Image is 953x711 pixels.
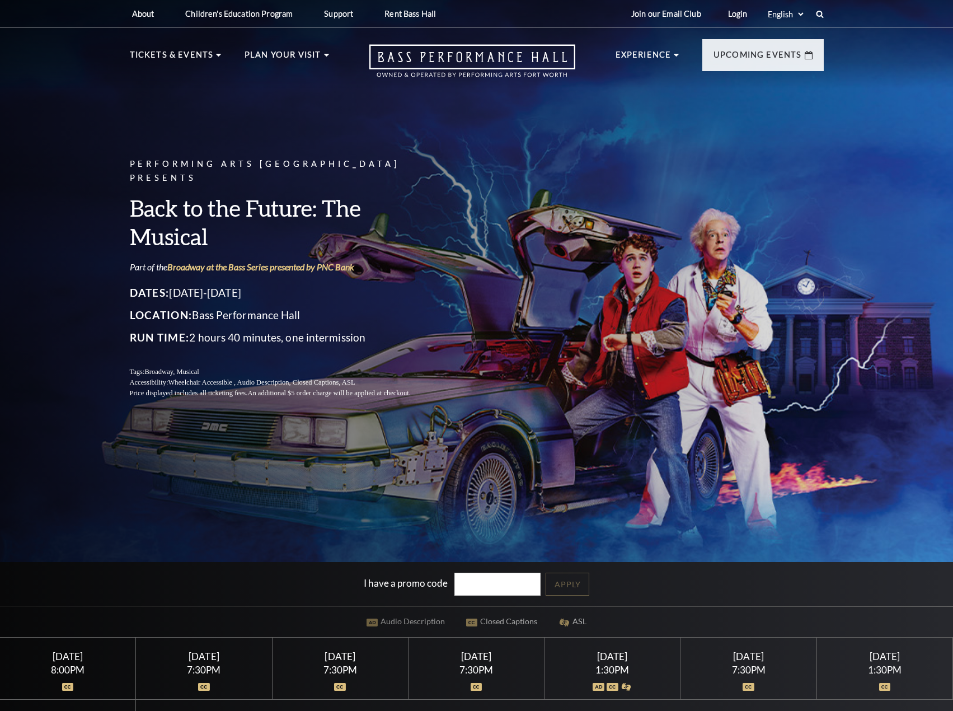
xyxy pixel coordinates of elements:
span: An additional $5 order charge will be applied at checkout. [247,389,410,397]
span: Broadway, Musical [144,368,199,376]
div: [DATE] [558,651,667,662]
img: icon_asla.svg [621,683,632,691]
h3: Back to the Future: The Musical [130,194,438,251]
img: icon_ad.svg [593,683,604,691]
img: icon_oc.svg [743,683,754,691]
div: [DATE] [285,651,395,662]
p: [DATE]-[DATE] [130,284,438,302]
div: [DATE] [13,651,123,662]
div: 1:30PM [830,665,939,675]
img: icon_oc.svg [607,683,618,691]
img: icon_oc.svg [879,683,891,691]
p: About [132,9,154,18]
p: 2 hours 40 minutes, one intermission [130,329,438,347]
div: 7:30PM [422,665,531,675]
div: [DATE] [694,651,803,662]
span: Wheelchair Accessible , Audio Description, Closed Captions, ASL [168,378,355,386]
div: 7:30PM [285,665,395,675]
div: 7:30PM [149,665,259,675]
p: Tickets & Events [130,48,214,68]
div: [DATE] [149,651,259,662]
p: Performing Arts [GEOGRAPHIC_DATA] Presents [130,157,438,185]
img: icon_oc.svg [471,683,482,691]
span: Dates: [130,286,170,299]
p: Experience [616,48,672,68]
p: Bass Performance Hall [130,306,438,324]
p: Upcoming Events [713,48,802,68]
p: Rent Bass Hall [384,9,436,18]
p: Support [324,9,353,18]
div: 8:00PM [13,665,123,675]
img: icon_oc.svg [334,683,346,691]
span: Run Time: [130,331,190,344]
p: Plan Your Visit [245,48,321,68]
label: I have a promo code [364,577,448,589]
p: Tags: [130,367,438,377]
p: Part of the [130,261,438,273]
p: Children's Education Program [185,9,293,18]
div: 1:30PM [558,665,667,675]
div: 7:30PM [694,665,803,675]
p: Price displayed includes all ticketing fees. [130,388,438,399]
a: Broadway at the Bass Series presented by PNC Bank [167,261,354,272]
span: Location: [130,308,193,321]
img: icon_oc.svg [62,683,74,691]
div: [DATE] [422,651,531,662]
p: Accessibility: [130,377,438,388]
img: icon_oc.svg [198,683,210,691]
select: Select: [766,9,805,20]
div: [DATE] [830,651,939,662]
